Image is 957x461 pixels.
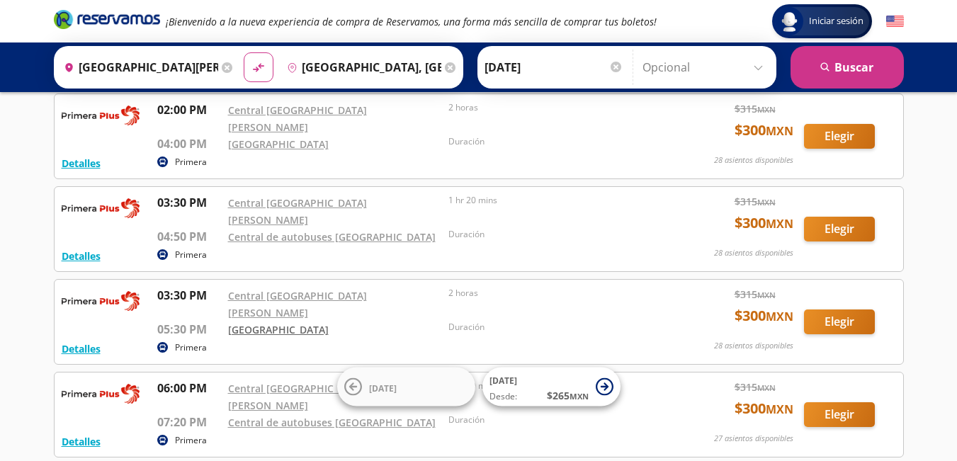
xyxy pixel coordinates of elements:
small: MXN [766,402,793,417]
small: MXN [766,123,793,139]
span: $ 300 [735,212,793,234]
small: MXN [570,391,589,402]
button: Detalles [62,434,101,449]
em: ¡Bienvenido a la nueva experiencia de compra de Reservamos, una forma más sencilla de comprar tus... [166,15,657,28]
span: $ 315 [735,194,776,209]
p: 06:00 PM [157,380,221,397]
span: $ 300 [735,305,793,326]
p: 05:30 PM [157,321,221,338]
a: Central [GEOGRAPHIC_DATA][PERSON_NAME] [228,289,367,319]
button: Detalles [62,341,101,356]
i: Brand Logo [54,8,160,30]
span: $ 300 [735,398,793,419]
p: 28 asientos disponibles [714,154,793,166]
p: Primera [175,156,207,169]
img: RESERVAMOS [62,194,140,222]
a: Central [GEOGRAPHIC_DATA][PERSON_NAME] [228,196,367,227]
p: Primera [175,341,207,354]
a: Central de autobuses [GEOGRAPHIC_DATA] [228,230,436,244]
a: Central [GEOGRAPHIC_DATA][PERSON_NAME] [228,382,367,412]
p: 03:30 PM [157,194,221,211]
button: Elegir [804,402,875,427]
button: Elegir [804,217,875,241]
p: 1 hr 20 mins [448,194,662,207]
small: MXN [766,216,793,232]
p: 02:00 PM [157,101,221,118]
button: English [886,13,904,30]
p: Primera [175,434,207,447]
button: Elegir [804,124,875,149]
p: 28 asientos disponibles [714,340,793,352]
a: Brand Logo [54,8,160,34]
span: $ 315 [735,101,776,116]
small: MXN [757,382,776,393]
span: [DATE] [369,382,397,394]
p: 07:20 PM [157,414,221,431]
small: MXN [757,290,776,300]
a: [GEOGRAPHIC_DATA] [228,137,329,151]
input: Buscar Origen [58,50,218,85]
img: RESERVAMOS [62,287,140,315]
button: Detalles [62,156,101,171]
p: Primera [175,249,207,261]
small: MXN [757,104,776,115]
small: MXN [757,197,776,207]
img: RESERVAMOS [62,101,140,130]
p: 2 horas [448,101,662,114]
a: Central [GEOGRAPHIC_DATA][PERSON_NAME] [228,103,367,134]
small: MXN [766,309,793,324]
button: Buscar [791,46,904,89]
button: [DATE] [337,368,475,406]
button: [DATE]Desde:$265MXN [482,368,621,406]
img: RESERVAMOS [62,380,140,408]
p: 03:30 PM [157,287,221,304]
span: [DATE] [489,375,517,387]
p: 28 asientos disponibles [714,247,793,259]
span: $ 315 [735,287,776,302]
span: $ 300 [735,120,793,141]
p: 27 asientos disponibles [714,433,793,445]
p: Duración [448,321,662,334]
p: Duración [448,414,662,426]
span: Iniciar sesión [803,14,869,28]
span: $ 315 [735,380,776,394]
p: 04:00 PM [157,135,221,152]
button: Detalles [62,249,101,263]
span: $ 265 [547,388,589,403]
a: [GEOGRAPHIC_DATA] [228,323,329,336]
input: Opcional [642,50,769,85]
p: Duración [448,228,662,241]
input: Elegir Fecha [485,50,623,85]
p: 2 horas [448,287,662,300]
span: Desde: [489,390,517,403]
a: Central de autobuses [GEOGRAPHIC_DATA] [228,416,436,429]
p: 04:50 PM [157,228,221,245]
input: Buscar Destino [281,50,441,85]
p: Duración [448,135,662,148]
button: Elegir [804,309,875,334]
